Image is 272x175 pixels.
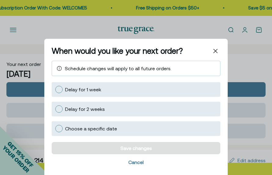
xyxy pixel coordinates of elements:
[128,160,144,165] div: Cancel
[120,146,152,151] div: Save changes
[211,46,220,56] span: Close
[65,126,117,131] span: Choose a specific date
[52,157,220,168] span: Cancel
[65,66,171,71] span: Schedule changes will apply to all future orders.
[65,106,105,112] span: Delay for 2 weeks
[65,87,101,92] span: Delay for 1 week
[52,142,220,154] button: Save changes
